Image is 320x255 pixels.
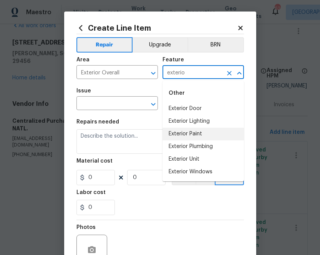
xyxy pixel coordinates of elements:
button: Repair [76,37,133,53]
li: Exterior Windows [162,166,244,178]
h5: Area [76,57,90,63]
li: Exterior Paint [162,128,244,140]
h5: Feature [162,57,184,63]
h5: Repairs needed [76,119,119,125]
h5: Labor cost [76,190,106,195]
button: Clear [224,68,235,79]
h2: Create Line Item [76,24,237,32]
button: BRN [187,37,244,53]
li: Exterior Door [162,102,244,115]
button: Open [148,99,159,110]
button: Upgrade [133,37,187,53]
li: Exterior Plumbing [162,140,244,153]
li: Exterior Lighting [162,115,244,128]
h5: Issue [76,88,91,94]
h5: Material cost [76,158,113,164]
h5: Photos [76,225,96,230]
button: Close [234,68,245,79]
button: Open [148,68,159,79]
li: Exterior Unit [162,153,244,166]
div: Other [162,84,244,102]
